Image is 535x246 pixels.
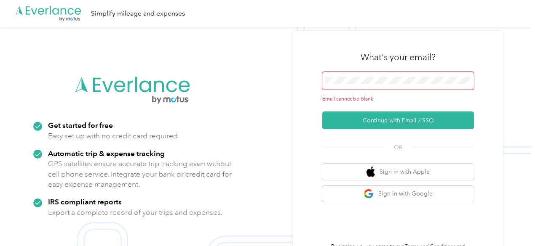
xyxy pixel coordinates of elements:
p: Easy set up with no credit card required [48,131,178,141]
strong: IRS compliant reports [48,197,122,206]
h3: What's your email? [361,51,436,63]
div: Simplify mileage and expenses [91,8,185,19]
strong: Get started for free [48,121,113,130]
button: Continue with Email / SSO [322,111,474,129]
div: Email cannot be blank [322,95,474,103]
img: google logo [364,189,374,199]
p: GPS satellites ensure accurate trip tracking even without cell phone service. Integrate your bank... [48,159,232,190]
img: apple logo [366,167,375,177]
p: Export a complete record of your trips and expenses. [48,207,222,218]
span: OR [383,143,413,152]
strong: Automatic trip & expense tracking [48,149,165,158]
button: apple logoSign in with Apple [322,164,474,180]
button: google logoSign in with Google [322,186,474,202]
